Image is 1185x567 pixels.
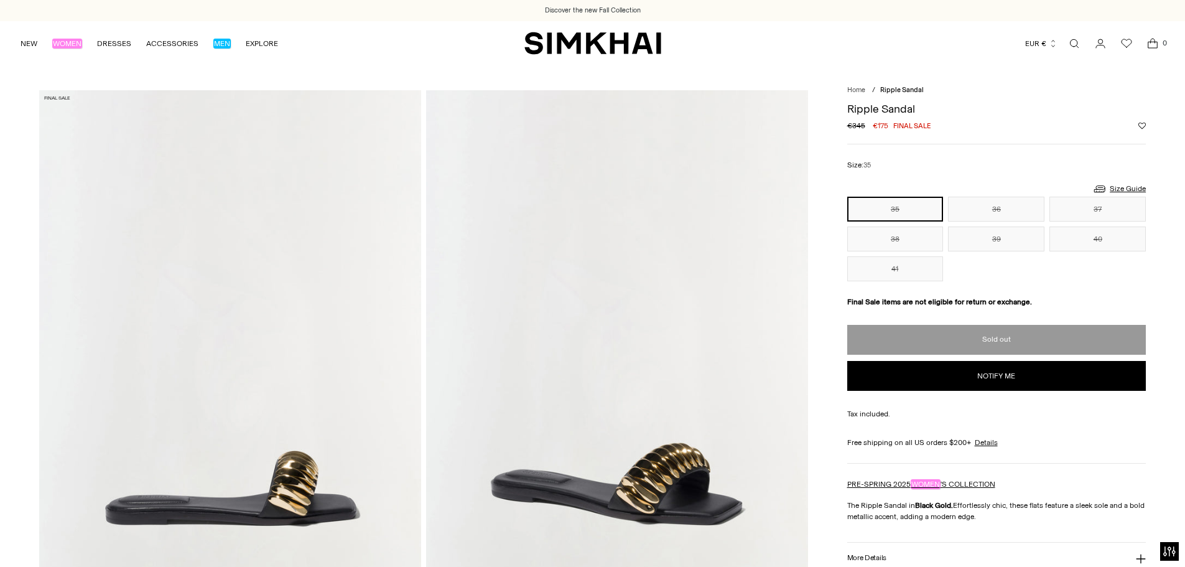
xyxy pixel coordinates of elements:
button: 41 [847,256,944,281]
a: PRE-SPRING 2025WOMEN'S COLLECTION [847,479,995,489]
a: SIMKHAI [524,31,661,55]
button: 40 [1049,227,1146,251]
a: Open cart modal [1140,31,1165,56]
h1: Ripple Sandal [847,103,1146,115]
a: WOMEN [52,30,82,57]
a: MEN [213,30,231,57]
span: 35 [863,161,871,169]
a: Home [847,86,865,94]
span: €175 [873,120,888,131]
nav: breadcrumbs [847,85,1146,96]
a: EXPLORE [246,30,278,57]
a: Size Guide [1092,181,1146,197]
label: Size: [847,159,871,171]
strong: Black Gold. [915,501,953,510]
button: 39 [948,227,1044,251]
a: Wishlist [1114,31,1139,56]
a: ACCESSORIES [146,30,198,57]
div: Free shipping on all US orders $200+ [847,437,1146,448]
span: Ripple Sandal [880,86,924,94]
button: Add to Wishlist [1138,122,1146,129]
h3: More Details [847,554,886,562]
s: €345 [847,120,865,131]
button: 37 [1049,197,1146,222]
strong: Final Sale items are not eligible for return or exchange. [847,298,1032,306]
a: Go to the account page [1088,31,1113,56]
button: EUR € [1025,30,1057,57]
a: Details [975,437,998,448]
div: / [872,85,875,96]
a: NEW [21,30,37,57]
button: 38 [847,227,944,251]
a: Discover the new Fall Collection [545,6,641,16]
a: Open search modal [1062,31,1087,56]
em: WOMEN [911,479,941,489]
button: 35 [847,197,944,222]
a: DRESSES [97,30,131,57]
div: Tax included. [847,408,1146,419]
button: 36 [948,197,1044,222]
p: The Ripple Sandal in Effortlessly chic, these flats feature a sleek sole and a bold metallic acce... [847,500,1146,522]
span: 0 [1159,37,1170,49]
button: Notify me [847,361,1146,391]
